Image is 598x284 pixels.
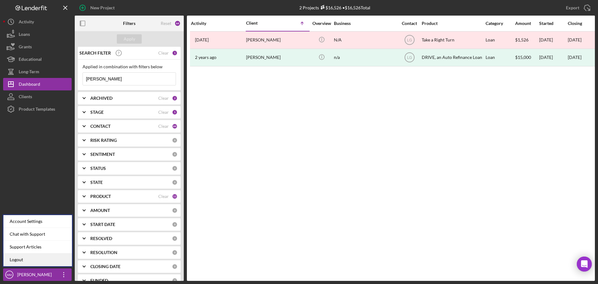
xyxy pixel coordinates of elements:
[191,21,245,26] div: Activity
[172,278,178,283] div: 0
[3,241,72,253] a: Support Articles
[161,21,171,26] div: Reset
[172,180,178,185] div: 0
[90,278,108,283] b: FUNDED
[172,194,178,199] div: 12
[172,236,178,241] div: 0
[172,264,178,269] div: 0
[246,32,308,48] div: [PERSON_NAME]
[124,34,135,44] div: Apply
[90,222,115,227] b: START DATE
[515,49,539,66] div: $15,000
[172,123,178,129] div: 44
[195,37,209,42] time: 2025-01-30 03:11
[90,264,121,269] b: CLOSING DATE
[407,55,412,60] text: LG
[246,49,308,66] div: [PERSON_NAME]
[422,49,484,66] div: DRIVE, an Auto Refinance Loan
[3,103,72,115] button: Product Templates
[19,53,42,67] div: Educational
[3,65,72,78] button: Long-Term
[560,2,595,14] button: Export
[3,78,72,90] a: Dashboard
[90,110,104,115] b: STAGE
[123,21,135,26] b: Filters
[90,208,110,213] b: AMOUNT
[515,21,539,26] div: Amount
[90,138,117,143] b: RISK RATING
[407,38,412,42] text: LG
[174,20,181,26] div: 64
[75,2,121,14] button: New Project
[79,51,111,55] b: SEARCH FILTER
[172,50,178,56] div: 1
[299,5,370,10] div: 2 Projects • $16,526 Total
[334,21,396,26] div: Business
[422,21,484,26] div: Product
[334,32,396,48] div: N/A
[539,32,567,48] div: [DATE]
[3,53,72,65] button: Educational
[83,64,176,69] div: Applied in combination with filters below
[486,49,515,66] div: Loan
[486,21,515,26] div: Category
[19,41,32,55] div: Grants
[246,21,277,26] div: Client
[3,28,72,41] button: Loans
[172,137,178,143] div: 0
[515,32,539,48] div: $1,526
[3,16,72,28] button: Activity
[90,194,111,199] b: PRODUCT
[577,257,592,272] div: Open Intercom Messenger
[310,21,333,26] div: Overview
[90,236,112,241] b: RESOLVED
[90,152,115,157] b: SENTIMENT
[566,2,579,14] div: Export
[19,16,34,30] div: Activity
[3,253,72,266] a: Logout
[3,268,72,281] button: MM[PERSON_NAME]
[422,32,484,48] div: Take a Right Turn
[90,2,115,14] div: New Project
[539,21,567,26] div: Started
[16,268,56,282] div: [PERSON_NAME]
[19,78,40,92] div: Dashboard
[172,208,178,213] div: 0
[158,110,169,115] div: Clear
[158,96,169,101] div: Clear
[90,180,103,185] b: STATE
[3,90,72,103] button: Clients
[90,250,117,255] b: RESOLUTION
[90,124,111,129] b: CONTACT
[568,55,581,60] div: [DATE]
[19,90,32,104] div: Clients
[90,166,106,171] b: STATUS
[172,152,178,157] div: 0
[19,103,55,117] div: Product Templates
[172,166,178,171] div: 0
[172,109,178,115] div: 5
[3,41,72,53] button: Grants
[195,55,216,60] time: 2023-05-03 14:43
[117,34,142,44] button: Apply
[158,124,169,129] div: Clear
[158,51,169,55] div: Clear
[334,49,396,66] div: n/a
[7,273,12,277] text: MM
[486,32,515,48] div: Loan
[158,194,169,199] div: Clear
[398,21,421,26] div: Contact
[90,96,112,101] b: ARCHIVED
[19,65,39,79] div: Long-Term
[172,222,178,227] div: 0
[3,228,72,241] div: Chat with Support
[19,28,30,42] div: Loans
[172,250,178,255] div: 0
[3,215,72,228] div: Account Settings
